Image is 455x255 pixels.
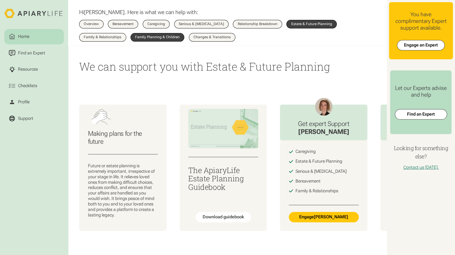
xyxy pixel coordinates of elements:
h1: We can support you with Estate & Future Planning [79,59,376,74]
div: Let our Experts advise and help [395,85,447,98]
a: Support [4,111,64,126]
a: Relationship Breakdown [233,20,282,28]
div: You have complimentary Expert support available. [393,11,449,31]
div: Family & Relationships [84,35,121,39]
a: Home [4,29,64,44]
p: Hi . Here is what we can help with: [79,9,198,16]
div: Serious & [MEDICAL_DATA] [179,22,224,26]
a: Family Planning & Children [130,33,185,42]
a: Find an Expert [4,46,64,61]
div: Relationship Breakdown [238,22,277,26]
h3: Get expert Support [298,120,349,128]
a: Overview [79,20,104,28]
a: Estate & Future Planning [286,20,337,28]
div: Bereavement [295,179,320,184]
a: Engage[PERSON_NAME] [289,212,359,222]
a: Checklists [4,78,64,94]
a: Resources [4,62,64,77]
p: Future or estate planning is extremely important, irrespective of your stage in life. It relieves... [88,163,158,218]
a: Family & Relationships [79,33,126,42]
a: Caregiving [143,20,170,28]
div: Checklists [17,83,38,89]
div: Family Planning & Children [135,35,180,39]
div: Download guidebook [203,214,244,220]
div: Changes & Transitions [193,35,231,39]
h4: Looking for something else? [389,144,453,161]
div: Estate & Future Planning [295,159,342,164]
a: Download guidebook [196,212,251,222]
a: Changes & Transitions [189,33,236,42]
div: Resources [17,66,39,72]
div: Family & Relationships [295,188,338,194]
div: Support [17,115,34,122]
div: Estate & Future Planning [291,22,332,26]
h3: The ApiaryLife Estate Planning Guidebook [188,166,258,191]
div: [PERSON_NAME] [298,128,349,136]
h3: Making plans for the future [88,130,158,145]
span: [PERSON_NAME] [84,9,125,15]
a: Contact us [DATE]. [403,165,438,170]
a: Bereavement [108,20,138,28]
div: Caregiving [147,22,165,26]
a: Find an Expert [395,109,447,120]
div: Find an Expert [17,50,46,56]
div: Home [17,33,30,40]
div: Profile [17,99,31,105]
div: Bereavement [112,22,134,26]
a: Serious & [MEDICAL_DATA] [174,20,229,28]
div: Caregiving [295,149,315,154]
a: Profile [4,94,64,110]
a: Engage an Expert [397,40,445,50]
div: Serious & [MEDICAL_DATA] [295,169,346,174]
